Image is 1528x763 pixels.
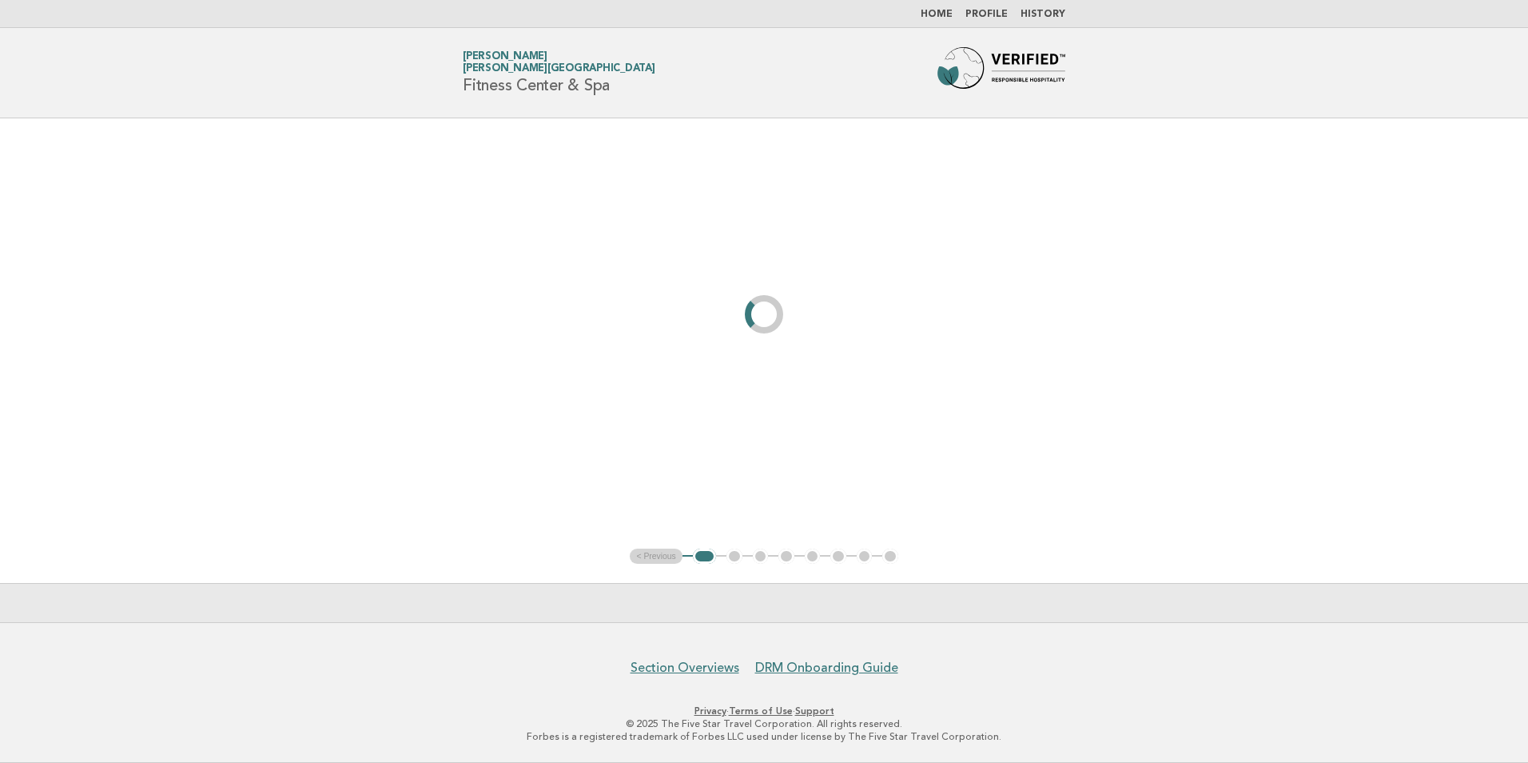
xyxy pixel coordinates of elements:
a: [PERSON_NAME][PERSON_NAME][GEOGRAPHIC_DATA] [463,51,655,74]
a: Privacy [694,705,726,717]
a: Section Overviews [631,660,739,676]
a: Profile [965,10,1008,19]
a: Home [921,10,953,19]
a: Support [795,705,834,717]
span: [PERSON_NAME][GEOGRAPHIC_DATA] [463,64,655,74]
a: History [1021,10,1065,19]
img: Forbes Travel Guide [937,47,1065,98]
p: © 2025 The Five Star Travel Corporation. All rights reserved. [275,717,1253,730]
a: Terms of Use [729,705,793,717]
h1: Fitness Center & Spa [463,52,655,94]
p: · · [275,705,1253,717]
a: DRM Onboarding Guide [755,660,898,676]
p: Forbes is a registered trademark of Forbes LLC used under license by The Five Star Travel Corpora... [275,730,1253,743]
